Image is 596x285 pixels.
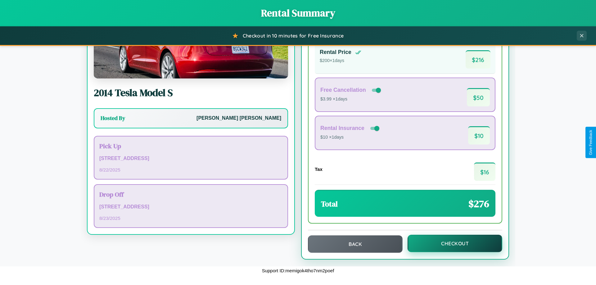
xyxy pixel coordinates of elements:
[243,33,344,39] span: Checkout in 10 minutes for Free Insurance
[315,167,323,172] h4: Tax
[408,235,502,252] button: Checkout
[589,130,593,155] div: Give Feedback
[320,87,366,93] h4: Free Cancellation
[320,125,364,131] h4: Rental Insurance
[468,197,489,211] span: $ 276
[321,199,338,209] h3: Total
[320,49,351,56] h4: Rental Price
[99,203,282,212] p: [STREET_ADDRESS]
[474,163,495,181] span: $ 16
[308,235,403,253] button: Back
[94,86,288,100] h2: 2014 Tesla Model S
[101,114,125,122] h3: Hosted By
[320,57,361,65] p: $ 200 × 1 days
[320,133,381,141] p: $10 × 1 days
[320,95,382,103] p: $3.99 × 1 days
[196,114,281,123] p: [PERSON_NAME] [PERSON_NAME]
[99,154,282,163] p: [STREET_ADDRESS]
[99,166,282,174] p: 8 / 22 / 2025
[468,126,490,145] span: $ 10
[6,6,590,20] h1: Rental Summary
[94,16,288,78] img: Tesla Model S
[467,88,490,106] span: $ 50
[262,266,334,275] p: Support ID: memigok4tho7nm2poef
[466,50,490,69] span: $ 216
[99,190,282,199] h3: Drop Off
[99,141,282,150] h3: Pick Up
[99,214,282,222] p: 8 / 23 / 2025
